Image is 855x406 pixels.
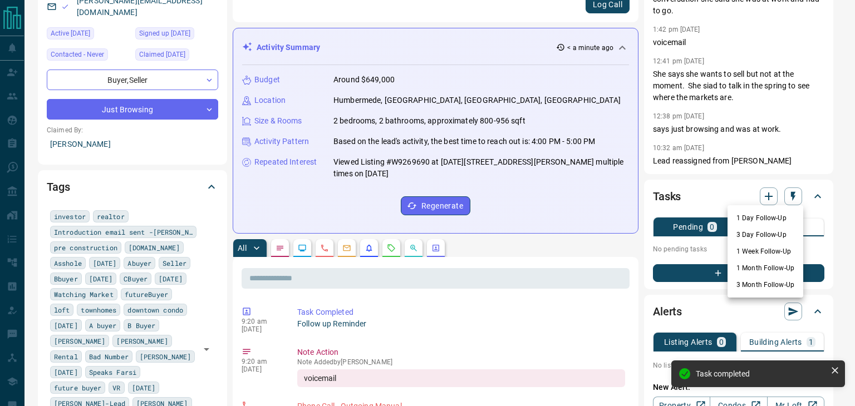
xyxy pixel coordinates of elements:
[728,210,803,226] li: 1 Day Follow-Up
[696,369,826,378] div: Task completed
[728,226,803,243] li: 3 Day Follow-Up
[728,260,803,276] li: 1 Month Follow-Up
[728,276,803,293] li: 3 Month Follow-Up
[728,243,803,260] li: 1 Week Follow-Up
